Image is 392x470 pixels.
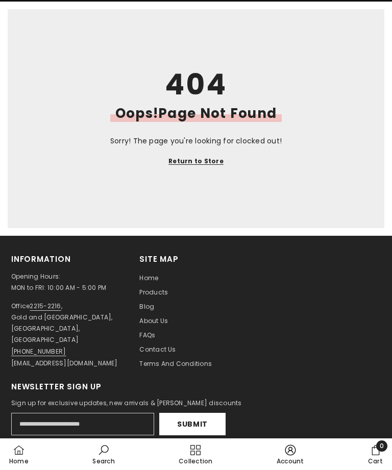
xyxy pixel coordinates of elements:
span: Blog [139,302,154,311]
a: FAQs [139,328,155,342]
span: Products [139,288,168,296]
p: Sign up for exclusive updates, new arrivals & [PERSON_NAME] discounts [11,399,381,408]
a: Search [91,440,115,468]
a: Blog [139,300,154,314]
span: Home [139,274,158,282]
h2: Oops!Page Not Found [110,107,282,120]
h2: Information [11,254,124,265]
a: [PHONE_NUMBER] [11,347,66,356]
span: FAQs [139,331,155,339]
a: Contact us [139,342,176,357]
h2: Newsletter Sign Up [11,381,381,392]
a: Products [139,285,168,300]
p: Sorry! The page you're looking for clocked out! [83,135,309,146]
a: Cart [367,440,384,468]
a: Home [139,271,158,285]
h1: 404 [83,70,309,99]
span: Contact us [139,345,176,354]
a: Account [276,440,305,468]
a: Return to Store [168,156,224,167]
a: Home [8,440,30,468]
a: Terms and Conditions [139,357,212,371]
a: About us [139,314,168,328]
a: Collection [178,440,213,468]
a: 2215-2216 [30,302,61,310]
p: Office , Gold and [GEOGRAPHIC_DATA], [GEOGRAPHIC_DATA], [GEOGRAPHIC_DATA] [11,301,124,345]
p: [EMAIL_ADDRESS][DOMAIN_NAME] [11,358,118,369]
button: Submit [159,413,226,435]
span: Terms and Conditions [139,359,212,368]
span: About us [139,316,168,325]
h2: Site Map [139,254,252,265]
p: Opening Hours: MON to FRI: 10:00 AM - 5:00 PM [11,271,124,293]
